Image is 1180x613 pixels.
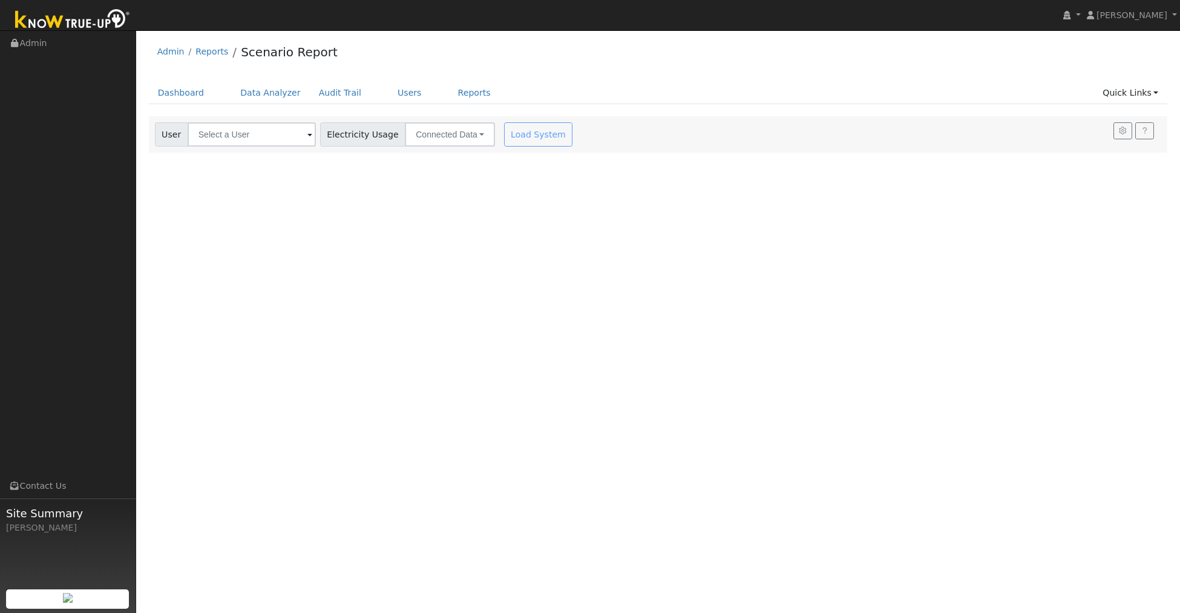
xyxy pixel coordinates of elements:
[155,122,188,147] span: User
[1135,122,1154,139] a: Help Link
[388,82,431,104] a: Users
[405,122,495,147] button: Connected Data
[6,505,129,522] span: Site Summary
[188,122,316,147] input: Select a User
[149,82,214,104] a: Dashboard
[320,122,405,147] span: Electricity Usage
[449,82,500,104] a: Reports
[1093,82,1167,104] a: Quick Links
[241,45,338,59] a: Scenario Report
[63,593,73,603] img: retrieve
[157,47,185,56] a: Admin
[310,82,370,104] a: Audit Trail
[1096,10,1167,20] span: [PERSON_NAME]
[6,522,129,534] div: [PERSON_NAME]
[195,47,228,56] a: Reports
[1113,122,1132,139] button: Settings
[9,7,136,34] img: Know True-Up
[231,82,310,104] a: Data Analyzer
